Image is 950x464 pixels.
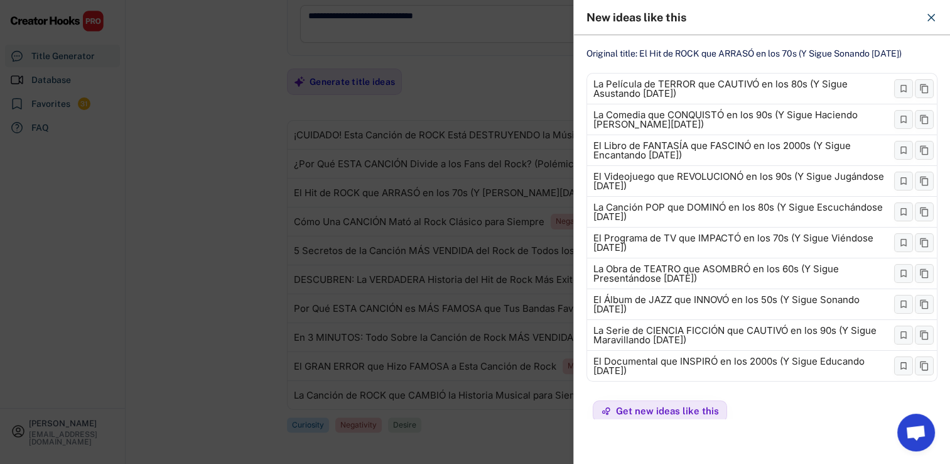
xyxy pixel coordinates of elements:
a: Chat abierto [897,414,935,451]
span: Get new ideas like this [616,406,719,416]
div: El Álbum de JAZZ que INNOVÓ en los 50s (Y Sigue Sonando [DATE]) [593,295,888,314]
div: La Serie de CIENCIA FICCIÓN que CAUTIVÓ en los 90s (Y Sigue Maravillando [DATE]) [593,326,888,345]
div: La Película de TERROR que CAUTIVÓ en los 80s (Y Sigue Asustando [DATE]) [593,79,888,98]
div: La Canción POP que DOMINÓ en los 80s (Y Sigue Escuchándose [DATE]) [593,202,888,221]
div: El Programa de TV que IMPACTÓ en los 70s (Y Sigue Viéndose [DATE]) [593,233,888,252]
div: El Videojuego que REVOLUCIONÓ en los 90s (Y Sigue Jugándose [DATE]) [593,172,888,191]
button: Get new ideas like this [593,400,727,422]
div: La Obra de TEATRO que ASOMBRÓ en los 60s (Y Sigue Presentándose [DATE]) [593,264,888,283]
div: El Libro de FANTASÍA que FASCINÓ en los 2000s (Y Sigue Encantando [DATE]) [593,141,888,160]
div: El Documental que INSPIRÓ en los 2000s (Y Sigue Educando [DATE]) [593,356,888,375]
div: La Comedia que CONQUISTÓ en los 90s (Y Sigue Haciendo [PERSON_NAME][DATE]) [593,110,888,129]
div: Original title: El Hit de ROCK que ARRASÓ en los 70s (Y Sigue Sonando [DATE]) [586,48,937,60]
div: New ideas like this [586,12,917,23]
